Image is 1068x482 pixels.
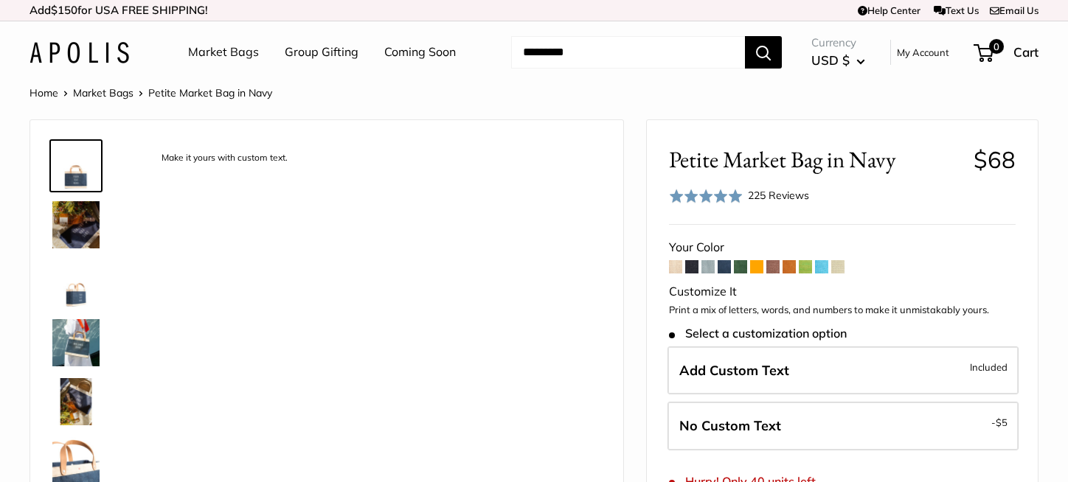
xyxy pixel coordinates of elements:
[897,43,949,61] a: My Account
[49,139,103,192] a: description_Make it yours with custom text.
[49,198,103,251] a: Petite Market Bag in Navy
[49,375,103,428] a: Petite Market Bag in Navy
[989,39,1004,54] span: 0
[970,358,1008,376] span: Included
[52,201,100,248] img: Petite Market Bag in Navy
[679,362,789,379] span: Add Custom Text
[49,316,103,369] a: Petite Market Bag in Navy
[669,303,1016,318] p: Print a mix of letters, words, and numbers to make it unmistakably yours.
[51,3,77,17] span: $150
[667,346,1019,395] label: Add Custom Text
[30,83,272,102] nav: Breadcrumb
[30,42,129,63] img: Apolis
[679,417,781,434] span: No Custom Text
[52,378,100,425] img: Petite Market Bag in Navy
[991,413,1008,431] span: -
[154,148,295,168] div: Make it yours with custom text.
[669,237,1016,259] div: Your Color
[748,189,809,202] span: 225 Reviews
[73,86,133,99] a: Market Bags
[188,41,259,63] a: Market Bags
[745,36,782,69] button: Search
[669,326,847,340] span: Select a customization option
[511,36,745,69] input: Search...
[975,41,1038,64] a: 0 Cart
[934,4,979,16] a: Text Us
[667,402,1019,450] label: Leave Blank
[52,319,100,366] img: Petite Market Bag in Navy
[49,257,103,310] a: Petite Market Bag in Navy
[52,142,100,189] img: description_Make it yours with custom text.
[30,86,58,99] a: Home
[669,146,963,173] span: Petite Market Bag in Navy
[974,145,1016,174] span: $68
[669,281,1016,303] div: Customize It
[1013,44,1038,60] span: Cart
[996,416,1008,428] span: $5
[384,41,456,63] a: Coming Soon
[811,52,850,68] span: USD $
[811,32,865,53] span: Currency
[811,49,865,72] button: USD $
[52,260,100,307] img: Petite Market Bag in Navy
[990,4,1038,16] a: Email Us
[148,86,272,99] span: Petite Market Bag in Navy
[858,4,920,16] a: Help Center
[285,41,358,63] a: Group Gifting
